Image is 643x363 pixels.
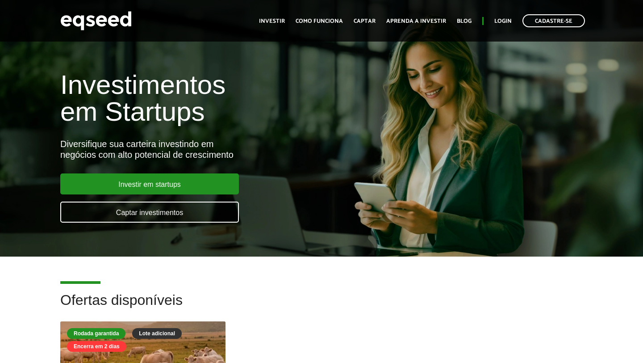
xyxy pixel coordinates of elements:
a: Aprenda a investir [386,18,446,24]
h1: Investimentos em Startups [60,72,368,125]
a: Como funciona [296,18,343,24]
a: Investir em startups [60,173,239,194]
h2: Ofertas disponíveis [60,292,583,321]
a: Captar [354,18,376,24]
a: Login [494,18,512,24]
img: EqSeed [60,9,132,33]
div: Encerra em 2 dias [67,341,126,352]
a: Investir [259,18,285,24]
a: Captar investimentos [60,202,239,223]
div: Diversifique sua carteira investindo em negócios com alto potencial de crescimento [60,139,368,160]
a: Cadastre-se [522,14,585,27]
a: Blog [457,18,472,24]
div: Lote adicional [132,328,182,339]
div: Rodada garantida [67,328,125,339]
